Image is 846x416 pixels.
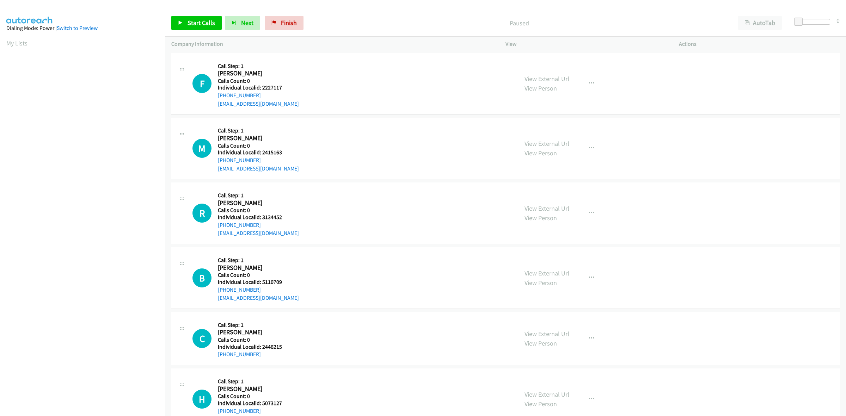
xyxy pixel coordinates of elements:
p: Company Information [171,40,493,48]
div: The call is yet to be attempted [192,139,211,158]
h2: [PERSON_NAME] [218,385,289,393]
h5: Calls Count: 0 [218,142,299,149]
h5: Individual Localid: 5073127 [218,400,299,407]
div: Dialing Mode: Power | [6,24,159,32]
h5: Individual Localid: 5110709 [218,279,299,286]
button: AutoTab [738,16,782,30]
a: [PHONE_NUMBER] [218,157,261,163]
h1: C [192,329,211,348]
p: Actions [679,40,840,48]
h5: Calls Count: 0 [218,77,299,85]
a: View External Url [525,330,569,338]
button: Next [225,16,260,30]
a: [EMAIL_ADDRESS][DOMAIN_NAME] [218,165,299,172]
h1: F [192,74,211,93]
a: View External Url [525,139,569,148]
div: The call is yet to be attempted [192,329,211,348]
h2: [PERSON_NAME] [218,264,289,272]
h5: Calls Count: 0 [218,336,289,343]
div: Delay between calls (in seconds) [798,19,830,25]
a: Switch to Preview [57,25,98,31]
div: The call is yet to be attempted [192,74,211,93]
h2: [PERSON_NAME] [218,134,289,142]
h5: Calls Count: 0 [218,393,299,400]
a: View External Url [525,390,569,398]
a: View Person [525,339,557,347]
h1: B [192,268,211,287]
a: [EMAIL_ADDRESS][DOMAIN_NAME] [218,100,299,107]
h5: Call Step: 1 [218,322,289,329]
h5: Calls Count: 0 [218,272,299,279]
div: The call is yet to be attempted [192,390,211,409]
h2: [PERSON_NAME] [218,328,289,336]
h5: Call Step: 1 [218,378,299,385]
h5: Call Step: 1 [218,257,299,264]
h5: Calls Count: 0 [218,207,299,214]
h1: R [192,204,211,223]
h2: [PERSON_NAME] [218,199,289,207]
div: The call is yet to be attempted [192,268,211,287]
a: [EMAIL_ADDRESS][DOMAIN_NAME] [218,294,299,301]
h5: Individual Localid: 2227117 [218,84,299,91]
a: View External Url [525,269,569,277]
h5: Call Step: 1 [218,63,299,70]
span: Next [241,19,253,27]
p: View [505,40,666,48]
a: [PHONE_NUMBER] [218,286,261,293]
h2: [PERSON_NAME] [218,69,289,77]
a: [EMAIL_ADDRESS][DOMAIN_NAME] [218,230,299,236]
h5: Individual Localid: 2415163 [218,149,299,156]
a: Start Calls [171,16,222,30]
div: 0 [836,16,840,25]
span: Start Calls [188,19,215,27]
h5: Individual Localid: 2446215 [218,343,289,350]
a: [PHONE_NUMBER] [218,408,261,414]
a: View Person [525,84,557,92]
a: [PHONE_NUMBER] [218,92,261,99]
a: View Person [525,149,557,157]
div: The call is yet to be attempted [192,204,211,223]
span: Finish [281,19,297,27]
h5: Individual Localid: 3134452 [218,214,299,221]
a: Finish [265,16,304,30]
a: View Person [525,400,557,408]
h5: Call Step: 1 [218,127,299,134]
h1: H [192,390,211,409]
a: [PHONE_NUMBER] [218,222,261,228]
a: View External Url [525,75,569,83]
a: My Lists [6,39,27,47]
h5: Call Step: 1 [218,192,299,199]
p: Paused [313,18,725,28]
a: View Person [525,279,557,287]
a: [PHONE_NUMBER] [218,351,261,358]
a: View Person [525,214,557,222]
h1: M [192,139,211,158]
a: View External Url [525,204,569,212]
iframe: Dialpad [6,54,165,389]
